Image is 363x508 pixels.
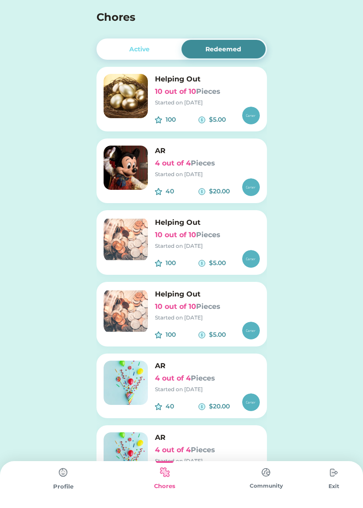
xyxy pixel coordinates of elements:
[155,217,260,228] h6: Helping Out
[155,188,162,195] img: interface-favorite-star--reward-rating-rate-social-star-media-favorite-like-stars.svg
[104,146,148,190] img: image.png
[166,402,195,411] div: 40
[191,446,215,454] font: Pieces
[166,115,195,124] div: 100
[209,330,239,339] div: $5.00
[155,403,162,410] img: interface-favorite-star--reward-rating-rate-social-star-media-favorite-like-stars.svg
[104,361,148,405] img: image.png
[155,385,260,393] div: Started on [DATE]
[257,464,275,481] img: type%3Dchores%2C%20state%3Ddefault.svg
[191,374,215,382] font: Pieces
[209,402,239,411] div: $20.00
[97,9,243,25] h4: Chores
[104,289,148,333] img: image.png
[155,158,260,169] h6: 4 out of 4
[155,314,260,322] div: Started on [DATE]
[155,170,260,178] div: Started on [DATE]
[198,116,205,123] img: money-cash-dollar-coin--accounting-billing-payment-cash-coin-currency-money-finance.svg
[155,116,162,123] img: interface-favorite-star--reward-rating-rate-social-star-media-favorite-like-stars.svg
[155,289,260,300] h6: Helping Out
[155,457,260,465] div: Started on [DATE]
[12,482,114,491] div: Profile
[129,45,150,54] div: Active
[166,187,195,196] div: 40
[198,331,205,339] img: money-cash-dollar-coin--accounting-billing-payment-cash-coin-currency-money-finance.svg
[317,482,351,490] div: Exit
[198,260,205,267] img: money-cash-dollar-coin--accounting-billing-payment-cash-coin-currency-money-finance.svg
[104,74,148,118] img: image.png
[166,330,195,339] div: 100
[155,361,260,371] h6: AR
[196,231,220,239] font: Pieces
[155,99,260,107] div: Started on [DATE]
[198,188,205,195] img: money-cash-dollar-coin--accounting-billing-payment-cash-coin-currency-money-finance.svg
[155,445,260,455] h6: 4 out of 4
[155,373,260,384] h6: 4 out of 4
[191,159,215,167] font: Pieces
[155,301,260,312] h6: 10 out of 10
[216,482,317,490] div: Community
[54,464,72,481] img: type%3Dchores%2C%20state%3Ddefault.svg
[156,464,174,481] img: type%3Dkids%2C%20state%3Dselected.svg
[209,115,239,124] div: $5.00
[205,45,241,54] div: Redeemed
[114,482,215,491] div: Chores
[198,403,205,410] img: money-cash-dollar-coin--accounting-billing-payment-cash-coin-currency-money-finance.svg
[155,331,162,339] img: interface-favorite-star--reward-rating-rate-social-star-media-favorite-like-stars.svg
[209,187,239,196] div: $20.00
[166,258,195,268] div: 100
[155,260,162,267] img: interface-favorite-star--reward-rating-rate-social-star-media-favorite-like-stars.svg
[155,146,260,156] h6: AR
[155,86,260,97] h6: 10 out of 10
[155,230,260,240] h6: 10 out of 10
[104,432,148,477] img: image.png
[196,302,220,311] font: Pieces
[104,217,148,262] img: image.png
[155,242,260,250] div: Started on [DATE]
[155,74,260,85] h6: Helping Out
[325,464,343,481] img: type%3Dchores%2C%20state%3Ddefault.svg
[196,87,220,96] font: Pieces
[209,258,239,268] div: $5.00
[155,432,260,443] h6: AR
